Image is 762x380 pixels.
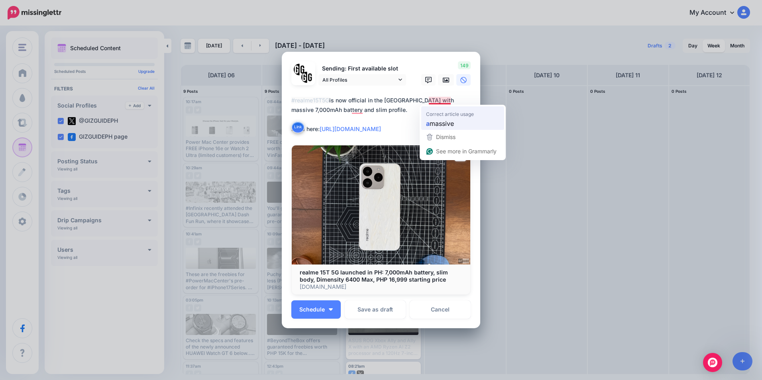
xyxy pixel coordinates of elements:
[291,96,475,134] div: is now official in the [GEOGRAPHIC_DATA] with massive 7,000mAh battery and slim profile. Read here:
[292,145,470,264] img: realme 15T 5G launched in PH: 7,000mAh battery, slim body, Dimensity 6400 Max, PHP 16,999 startin...
[318,74,406,86] a: All Profiles
[322,76,397,84] span: All Profiles
[301,72,313,83] img: JT5sWCfR-79925.png
[291,96,475,134] textarea: To enrich screen reader interactions, please activate Accessibility in Grammarly extension settings
[329,308,333,311] img: arrow-down-white.png
[703,353,722,372] div: Open Intercom Messenger
[410,300,471,319] a: Cancel
[345,300,406,319] button: Save as draft
[300,269,448,283] b: realme 15T 5G launched in PH: 7,000mAh battery, slim body, Dimensity 6400 Max, PHP 16,999 startin...
[318,64,406,73] p: Sending: First available slot
[291,300,341,319] button: Schedule
[300,283,462,290] p: [DOMAIN_NAME]
[299,307,325,312] span: Schedule
[291,121,304,133] button: Link
[294,64,305,75] img: 353459792_649996473822713_4483302954317148903_n-bsa138318.png
[458,61,471,69] span: 149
